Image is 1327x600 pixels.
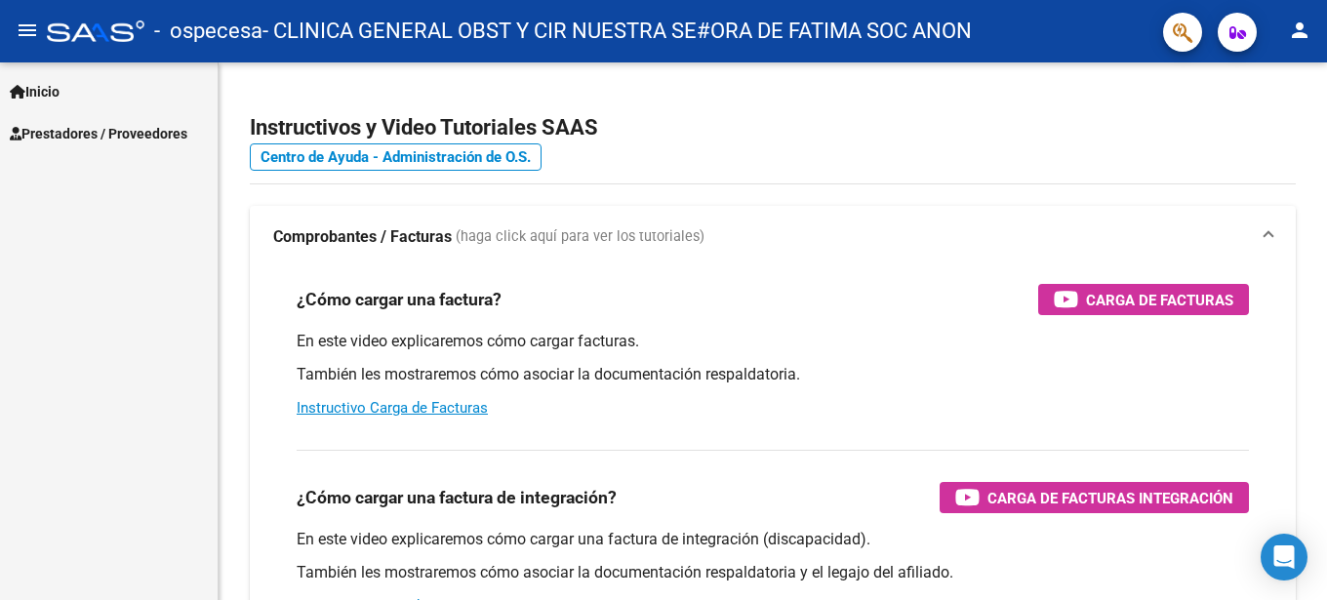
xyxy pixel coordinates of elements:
mat-expansion-panel-header: Comprobantes / Facturas (haga click aquí para ver los tutoriales) [250,206,1296,268]
mat-icon: person [1288,19,1311,42]
h3: ¿Cómo cargar una factura de integración? [297,484,617,511]
p: En este video explicaremos cómo cargar una factura de integración (discapacidad). [297,529,1249,550]
h3: ¿Cómo cargar una factura? [297,286,502,313]
span: Carga de Facturas [1086,288,1233,312]
span: - CLINICA GENERAL OBST Y CIR NUESTRA SE#ORA DE FATIMA SOC ANON [262,10,972,53]
p: También les mostraremos cómo asociar la documentación respaldatoria y el legajo del afiliado. [297,562,1249,583]
a: Instructivo Carga de Facturas [297,399,488,417]
button: Carga de Facturas [1038,284,1249,315]
p: También les mostraremos cómo asociar la documentación respaldatoria. [297,364,1249,385]
button: Carga de Facturas Integración [940,482,1249,513]
strong: Comprobantes / Facturas [273,226,452,248]
div: Open Intercom Messenger [1261,534,1307,580]
span: (haga click aquí para ver los tutoriales) [456,226,704,248]
p: En este video explicaremos cómo cargar facturas. [297,331,1249,352]
span: Inicio [10,81,60,102]
h2: Instructivos y Video Tutoriales SAAS [250,109,1296,146]
mat-icon: menu [16,19,39,42]
span: - ospecesa [154,10,262,53]
span: Prestadores / Proveedores [10,123,187,144]
span: Carga de Facturas Integración [987,486,1233,510]
a: Centro de Ayuda - Administración de O.S. [250,143,542,171]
